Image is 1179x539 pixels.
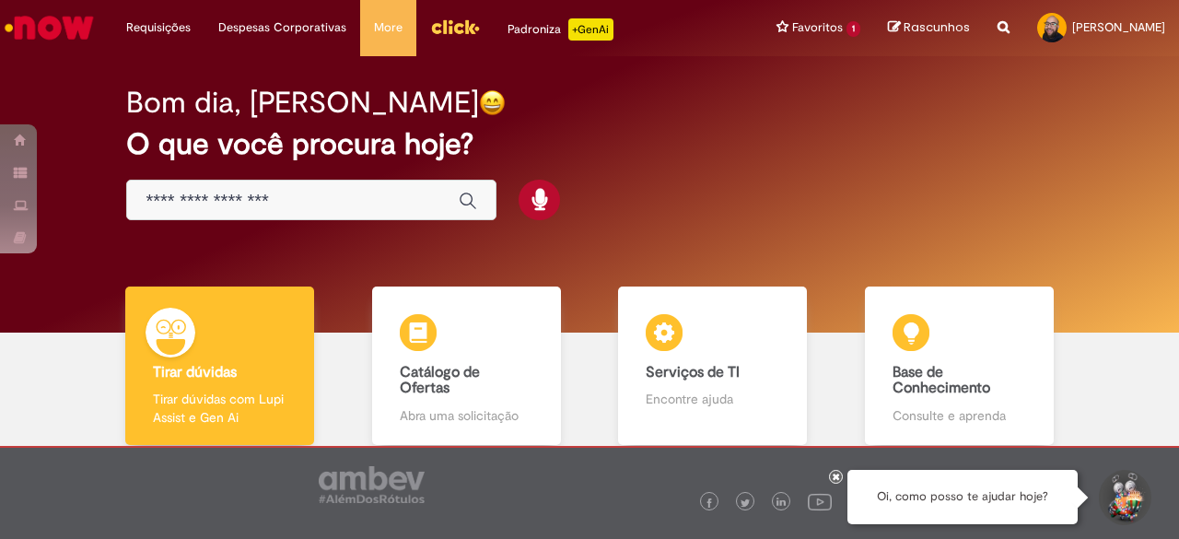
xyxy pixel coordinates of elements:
button: Iniciar Conversa de Suporte [1096,470,1151,525]
a: Tirar dúvidas Tirar dúvidas com Lupi Assist e Gen Ai [97,287,344,446]
span: 1 [846,21,860,37]
a: Catálogo de Ofertas Abra uma solicitação [344,287,590,446]
span: Rascunhos [904,18,970,36]
div: Oi, como posso te ajudar hoje? [847,470,1078,524]
img: happy-face.png [479,89,506,116]
b: Base de Conhecimento [893,363,990,398]
span: More [374,18,403,37]
b: Tirar dúvidas [153,363,237,381]
b: Serviços de TI [646,363,740,381]
img: logo_footer_ambev_rotulo_gray.png [319,466,425,503]
p: Encontre ajuda [646,390,779,408]
b: Catálogo de Ofertas [400,363,480,398]
img: logo_footer_linkedin.png [776,498,786,509]
span: Requisições [126,18,191,37]
h2: Bom dia, [PERSON_NAME] [126,87,479,119]
div: Padroniza [508,18,613,41]
p: Tirar dúvidas com Lupi Assist e Gen Ai [153,390,286,427]
a: Rascunhos [888,19,970,37]
img: logo_footer_facebook.png [705,498,714,508]
a: Serviços de TI Encontre ajuda [589,287,836,446]
span: Favoritos [792,18,843,37]
img: click_logo_yellow_360x200.png [430,13,480,41]
a: Base de Conhecimento Consulte e aprenda [836,287,1083,446]
img: logo_footer_youtube.png [808,489,832,513]
p: +GenAi [568,18,613,41]
img: logo_footer_twitter.png [741,498,750,508]
p: Abra uma solicitação [400,406,533,425]
img: ServiceNow [2,9,97,46]
span: [PERSON_NAME] [1072,19,1165,35]
span: Despesas Corporativas [218,18,346,37]
h2: O que você procura hoje? [126,128,1052,160]
p: Consulte e aprenda [893,406,1026,425]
